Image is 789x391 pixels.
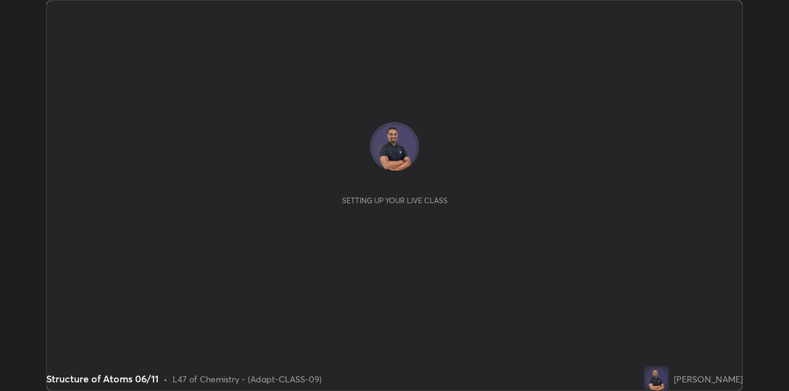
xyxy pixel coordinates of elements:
div: • [163,373,168,385]
div: [PERSON_NAME] [674,373,743,385]
div: L47 of Chemistry - (Adapt-CLASS-09) [173,373,322,385]
img: d78c896519c440fb8e82f40538a8cf0f.png [644,366,669,391]
div: Setting up your live class [342,196,448,205]
div: Structure of Atoms 06/11 [46,371,158,386]
img: d78c896519c440fb8e82f40538a8cf0f.png [370,122,419,171]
